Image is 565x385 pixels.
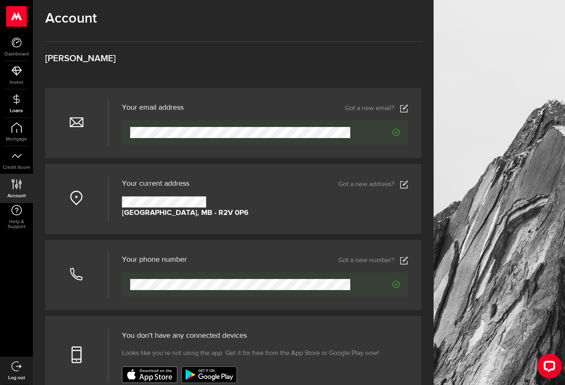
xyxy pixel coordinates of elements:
[122,207,248,219] strong: [GEOGRAPHIC_DATA], MB - R2V 0P6
[45,10,421,27] h1: Account
[338,256,408,265] a: Got a new number?
[181,367,237,383] img: badge-google-play.svg
[338,180,408,189] a: Got a new address?
[122,332,247,339] span: You don't have any connected devices
[531,350,565,385] iframe: LiveChat chat widget
[122,367,177,383] img: badge-app-store.svg
[350,281,400,288] span: Verified
[45,54,421,63] h3: [PERSON_NAME]
[122,348,379,358] span: Looks like you’re not using the app. Get it for free from the App Store or Google Play now!
[345,104,408,113] a: Got a new email?
[122,180,189,187] span: Your current address
[122,104,184,111] h3: Your email address
[350,129,400,136] span: Verified
[122,256,187,263] h3: Your phone number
